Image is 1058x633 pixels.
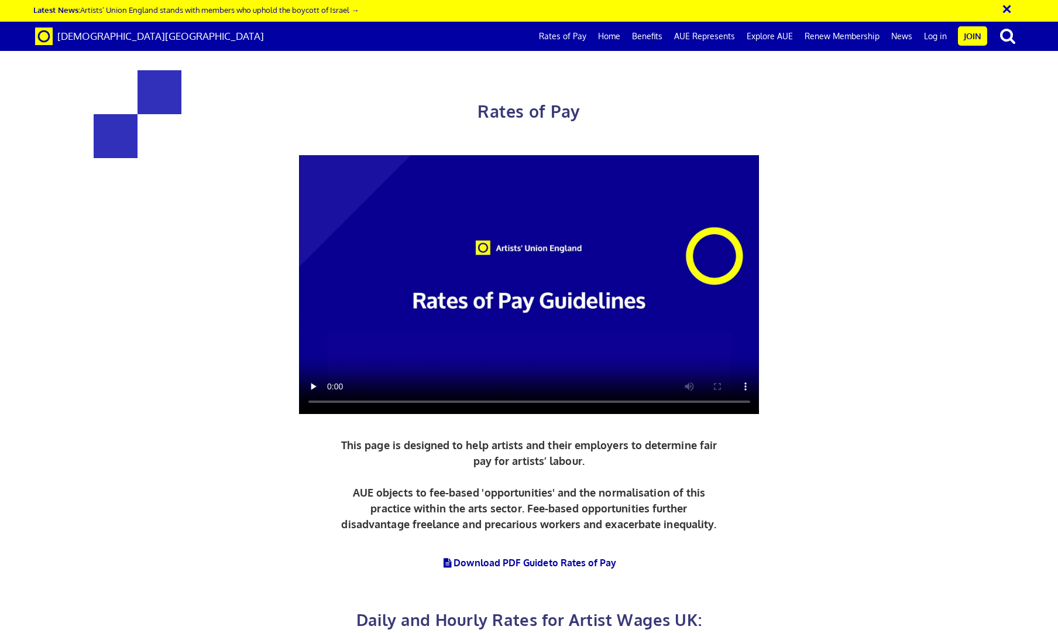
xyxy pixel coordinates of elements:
a: AUE Represents [668,22,741,51]
button: search [990,23,1026,48]
a: Brand [DEMOGRAPHIC_DATA][GEOGRAPHIC_DATA] [26,22,273,51]
span: Rates of Pay [478,101,580,122]
p: This page is designed to help artists and their employers to determine fair pay for artists’ labo... [338,437,720,532]
a: Renew Membership [799,22,885,51]
strong: Latest News: [33,5,80,15]
a: News [885,22,918,51]
span: Daily and Hourly Rates for Artist Wages UK: [356,610,702,629]
a: Home [592,22,626,51]
a: Log in [918,22,953,51]
a: Download PDF Guideto Rates of Pay [442,557,617,569]
a: Benefits [626,22,668,51]
a: Rates of Pay [533,22,592,51]
a: Explore AUE [741,22,799,51]
span: to Rates of Pay [549,557,617,569]
a: Latest News:Artists’ Union England stands with members who uphold the boycott of Israel → [33,5,359,15]
a: Join [958,26,987,46]
span: [DEMOGRAPHIC_DATA][GEOGRAPHIC_DATA] [57,30,264,42]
